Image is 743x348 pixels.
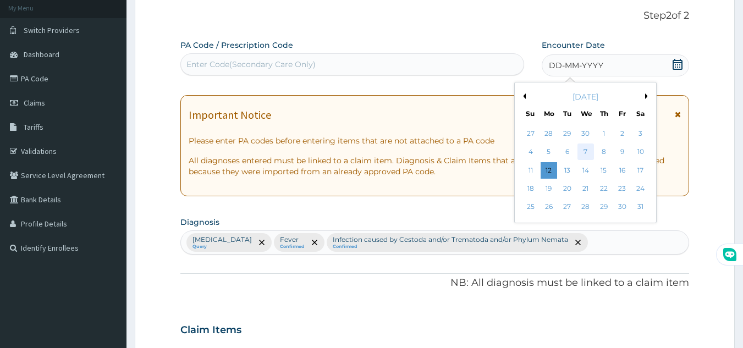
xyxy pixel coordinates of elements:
div: Choose Monday, May 12th, 2025 [541,162,557,179]
div: Choose Monday, May 26th, 2025 [541,199,557,216]
div: Choose Sunday, May 25th, 2025 [522,199,539,216]
div: We [581,109,590,118]
small: Query [192,244,252,250]
p: Please enter PA codes before entering items that are not attached to a PA code [189,135,681,146]
p: NB: All diagnosis must be linked to a claim item [180,276,690,290]
div: Choose Sunday, May 11th, 2025 [522,162,539,179]
div: Choose Wednesday, April 30th, 2025 [577,125,594,142]
div: Choose Wednesday, May 7th, 2025 [577,144,594,161]
div: Choose Friday, May 2nd, 2025 [614,125,630,142]
div: Choose Thursday, May 15th, 2025 [596,162,612,179]
p: All diagnoses entered must be linked to a claim item. Diagnosis & Claim Items that are visible bu... [189,155,681,177]
label: Encounter Date [542,40,605,51]
div: Fr [618,109,627,118]
div: Choose Sunday, May 4th, 2025 [522,144,539,161]
span: Dashboard [24,49,59,59]
div: Choose Thursday, May 8th, 2025 [596,144,612,161]
small: Confirmed [280,244,305,250]
div: Choose Wednesday, May 28th, 2025 [577,199,594,216]
label: PA Code / Prescription Code [180,40,293,51]
div: Choose Monday, April 28th, 2025 [541,125,557,142]
div: Choose Tuesday, April 29th, 2025 [559,125,576,142]
span: remove selection option [573,237,583,247]
span: Switch Providers [24,25,80,35]
div: Choose Saturday, May 17th, 2025 [632,162,649,179]
div: Choose Tuesday, May 20th, 2025 [559,180,576,197]
div: Choose Thursday, May 1st, 2025 [596,125,612,142]
div: Choose Thursday, May 29th, 2025 [596,199,612,216]
div: Choose Saturday, May 10th, 2025 [632,144,649,161]
label: Diagnosis [180,217,219,228]
div: Choose Monday, May 19th, 2025 [541,180,557,197]
div: Choose Tuesday, May 6th, 2025 [559,144,576,161]
div: Choose Tuesday, May 13th, 2025 [559,162,576,179]
div: Choose Saturday, May 31st, 2025 [632,199,649,216]
p: Infection caused by Cestoda and/or Trematoda and/or Phylum Nemata [333,235,568,244]
span: Claims [24,98,45,108]
span: DD-MM-YYYY [549,60,603,71]
div: Su [526,109,535,118]
div: Enter Code(Secondary Care Only) [186,59,316,70]
div: Choose Monday, May 5th, 2025 [541,144,557,161]
div: Th [599,109,609,118]
small: Confirmed [333,244,568,250]
button: Previous Month [520,93,526,99]
span: remove selection option [257,237,267,247]
div: Choose Friday, May 23rd, 2025 [614,180,630,197]
div: Choose Tuesday, May 27th, 2025 [559,199,576,216]
div: Choose Wednesday, May 21st, 2025 [577,180,594,197]
div: Choose Saturday, May 3rd, 2025 [632,125,649,142]
p: [MEDICAL_DATA] [192,235,252,244]
div: Choose Friday, May 16th, 2025 [614,162,630,179]
div: month 2025-05 [521,125,650,217]
button: Next Month [645,93,651,99]
span: Tariffs [24,122,43,132]
h1: Important Notice [189,109,271,121]
div: [DATE] [519,91,652,102]
div: Choose Saturday, May 24th, 2025 [632,180,649,197]
div: Choose Sunday, May 18th, 2025 [522,180,539,197]
div: Choose Wednesday, May 14th, 2025 [577,162,594,179]
span: remove selection option [310,237,320,247]
p: Fever [280,235,305,244]
div: Choose Thursday, May 22nd, 2025 [596,180,612,197]
div: Sa [636,109,646,118]
div: Tu [563,109,572,118]
div: Mo [544,109,553,118]
div: Choose Friday, May 9th, 2025 [614,144,630,161]
div: Choose Sunday, April 27th, 2025 [522,125,539,142]
h3: Claim Items [180,324,241,336]
p: Step 2 of 2 [180,10,690,22]
div: Choose Friday, May 30th, 2025 [614,199,630,216]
